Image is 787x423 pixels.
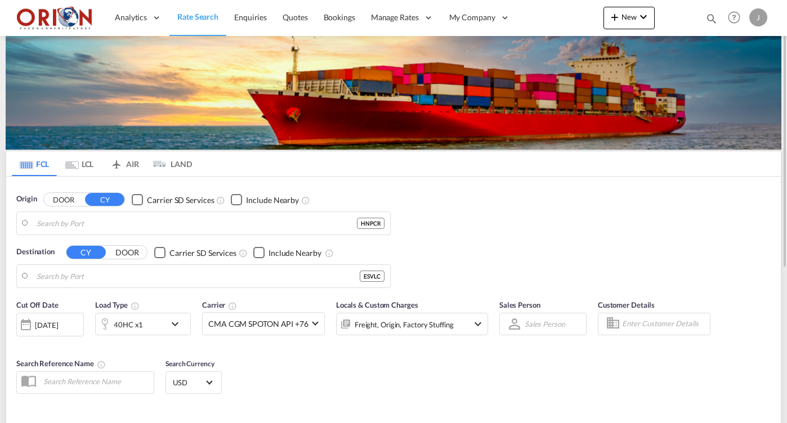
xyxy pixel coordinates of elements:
span: Origin [16,193,37,205]
md-icon: Unchecked: Ignores neighbouring ports when fetching rates.Checked : Includes neighbouring ports w... [325,249,334,258]
span: Analytics [115,12,147,23]
md-select: Select Currency: $ USDUnited States Dollar [172,374,216,390]
div: icon-magnify [705,12,718,29]
div: HNPCR [357,218,384,229]
span: Rate Search [177,12,218,21]
md-tab-item: AIR [102,151,147,176]
span: Search Currency [166,359,214,368]
span: CMA CGM SPOTON API +76 [208,318,308,330]
div: Carrier SD Services [169,247,236,259]
span: Quotes [283,12,307,22]
button: icon-plus 400-fgNewicon-chevron-down [603,7,655,29]
md-icon: icon-airplane [110,157,123,166]
md-checkbox: Checkbox No Ink [132,193,214,205]
md-input-container: Puerto Cortes, HNPCR [17,212,390,235]
div: Freight Origin Factory Stuffing [355,317,454,332]
md-icon: icon-plus 400-fg [608,10,621,24]
md-icon: Unchecked: Search for CY (Container Yard) services for all selected carriers.Checked : Search for... [239,249,248,258]
img: LCL+%26+FCL+BACKGROUND.png [6,36,781,150]
md-icon: icon-chevron-down [168,317,187,331]
md-icon: Your search will be saved by the below given name [97,360,106,369]
div: Freight Origin Factory Stuffingicon-chevron-down [336,313,488,335]
span: Load Type [95,300,140,309]
md-select: Sales Person [524,316,566,332]
md-pagination-wrapper: Use the left and right arrow keys to navigate between tabs [12,151,192,176]
md-icon: icon-information-outline [131,301,140,310]
span: Bookings [324,12,355,22]
div: J [749,8,767,26]
md-icon: icon-chevron-down [637,10,650,24]
input: Search Reference Name [38,373,154,390]
button: DOOR [44,193,83,206]
span: Enquiries [234,12,267,22]
md-icon: icon-magnify [705,12,718,25]
md-tab-item: LAND [147,151,192,176]
md-icon: icon-chevron-down [471,317,485,331]
span: New [608,12,650,21]
span: Locals & Custom Charges [336,300,418,309]
span: Help [725,8,744,27]
span: Customer Details [598,300,655,309]
md-input-container: Valencia, ESVLC [17,265,390,287]
md-icon: The selected Trucker/Carrierwill be displayed in the rate results If the rates are from another f... [228,301,237,310]
div: ESVLC [360,271,384,282]
span: Sales Person [499,300,540,309]
input: Search by Port [37,268,360,285]
md-checkbox: Checkbox No Ink [231,193,299,205]
div: 40HC x1icon-chevron-down [95,313,191,335]
md-tab-item: LCL [57,151,102,176]
div: Help [725,8,749,28]
span: My Company [449,12,495,23]
md-tab-item: FCL [12,151,57,176]
span: Destination [16,246,55,258]
md-datepicker: Select [16,335,25,350]
button: DOOR [108,246,147,259]
div: [DATE] [35,320,58,330]
button: CY [66,246,106,259]
span: Manage Rates [371,12,419,23]
img: 2c36fa60c4e911ed9fceb5e2556746cc.JPG [17,5,93,30]
md-icon: Unchecked: Ignores neighbouring ports when fetching rates.Checked : Includes neighbouring ports w... [301,196,310,205]
div: Include Nearby [269,247,321,259]
div: Include Nearby [246,195,299,206]
span: Carrier [202,300,237,309]
md-checkbox: Checkbox No Ink [154,246,236,258]
md-checkbox: Checkbox No Ink [253,246,321,258]
button: CY [85,193,124,206]
span: USD [173,377,204,388]
md-icon: Unchecked: Search for CY (Container Yard) services for all selected carriers.Checked : Search for... [216,196,225,205]
input: Search by Port [37,215,357,232]
span: Cut Off Date [16,300,59,309]
input: Enter Customer Details [622,316,706,332]
div: [DATE] [16,313,84,336]
div: Carrier SD Services [147,195,214,206]
span: Search Reference Name [16,359,106,368]
div: 40HC x1 [114,317,143,332]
